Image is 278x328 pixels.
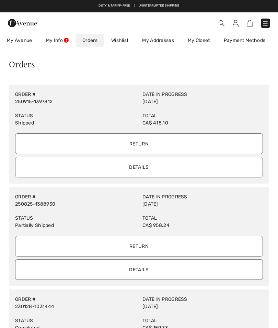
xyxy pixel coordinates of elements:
div: [DATE] [139,190,266,211]
label: Status [15,215,136,222]
img: My Info [233,20,239,27]
div: CA$ 418.10 [139,109,266,130]
input: Return [15,133,263,154]
label: Date in Progress [142,193,263,200]
div: [DATE] [139,87,266,109]
div: Orders [9,60,269,68]
a: My Closet [181,34,217,47]
label: Total [142,112,263,119]
img: 1ère Avenue [8,16,37,30]
label: Status [15,112,136,119]
label: Total [142,215,263,222]
a: Wishlist [104,34,135,47]
a: 250825-1388930 [15,201,55,207]
label: Order # [15,193,136,200]
a: 230128-1031444 [15,304,54,309]
div: [DATE] [139,292,266,314]
img: Menu [262,20,269,27]
input: Return [15,236,263,256]
label: Order # [15,91,136,98]
label: Date in Progress [142,91,263,98]
label: Status [15,317,136,324]
a: 250915-1397812 [15,99,53,105]
label: Total [142,317,263,324]
a: My Info [39,34,76,47]
span: My Avenue [7,37,32,44]
a: Payment Methods [217,34,273,47]
div: Partially Shipped [12,211,139,232]
input: Details [15,157,263,177]
img: Shopping Bag [247,20,253,26]
a: 1ère Avenue [8,19,37,26]
label: Date in Progress [142,296,263,303]
a: My Addresses [135,34,181,47]
label: Order # [15,296,136,303]
a: Orders [76,34,104,47]
div: CA$ 958.24 [139,211,266,232]
img: Search [219,20,224,26]
input: Details [15,259,263,280]
div: Shipped [12,109,139,130]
